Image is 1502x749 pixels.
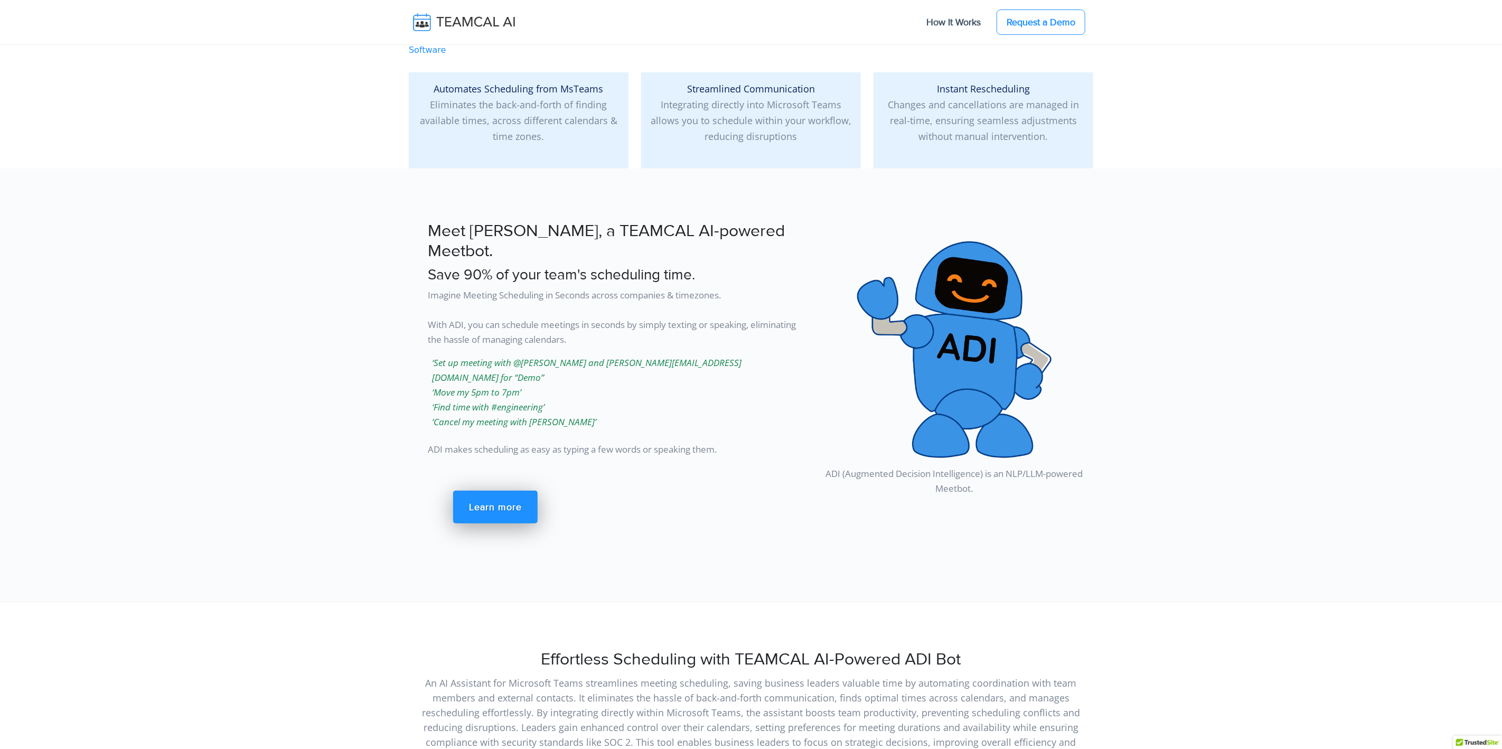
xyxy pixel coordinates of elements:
[428,438,803,457] p: ADI makes scheduling as easy as typing a few words or speaking them.
[409,650,1093,670] h2: Effortless Scheduling with TEAMCAL AI-Powered ADI Bot
[650,81,852,144] p: Integrating directly into Microsoft Teams allows you to schedule within your workflow, reducing d...
[432,357,741,428] i: ‘Set up meeting with @[PERSON_NAME] and [PERSON_NAME][EMAIL_ADDRESS][DOMAIN_NAME] for “Demo” ‘Mov...
[916,11,991,33] a: How It Works
[428,266,803,284] h3: Save 90% of your team's scheduling time.
[434,82,604,95] span: Automates Scheduling from MsTeams
[453,491,538,523] a: Learn more
[882,81,1085,144] p: Changes and cancellations are managed in real-time, ensuring seamless adjustments without manual ...
[417,81,620,144] p: Eliminates the back-and-forth of finding available times, across different calendars & time zones.
[815,458,1093,496] p: ADI (Augmented Decision Intelligence) is an NLP/LLM-powered Meetbot.
[687,82,815,95] span: Streamlined Communication
[997,10,1085,35] a: Request a Demo
[857,241,1052,458] img: pic
[428,221,803,262] h2: Meet [PERSON_NAME], a TEAMCAL AI-powered Meetbot.
[937,82,1030,95] span: Instant Rescheduling
[428,288,803,347] p: Imagine Meeting Scheduling in Seconds across companies & timezones. With ADI, you can schedule me...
